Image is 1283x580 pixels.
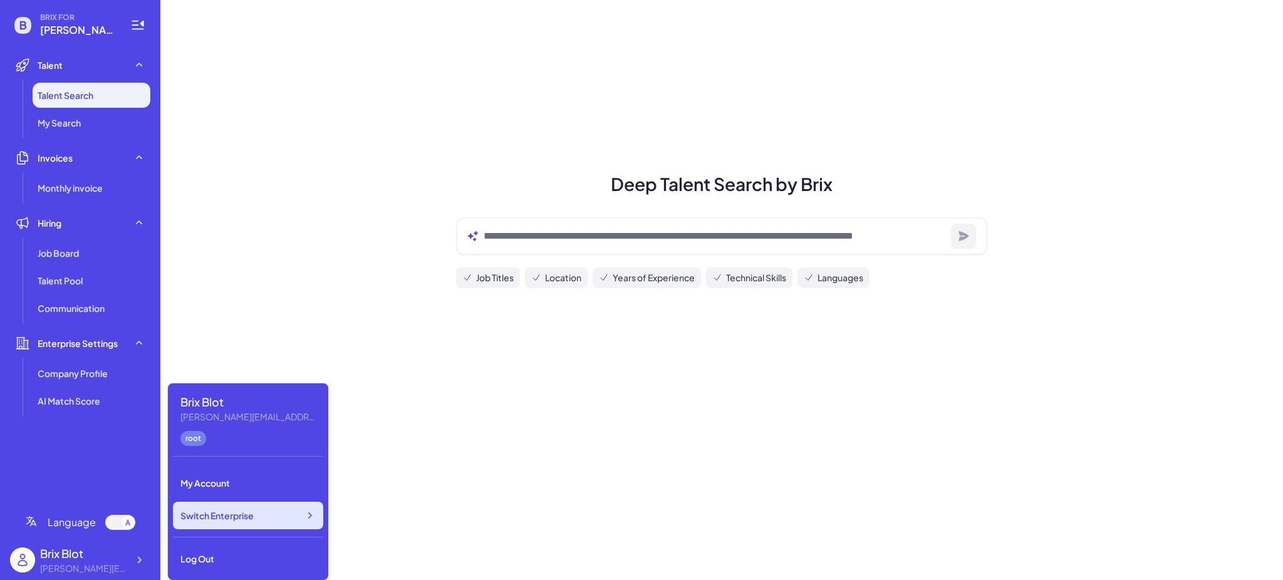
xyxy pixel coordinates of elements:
div: root [180,431,206,446]
div: Brix Blot [40,545,128,562]
span: Monthly invoice [38,182,103,194]
div: blake@joinbrix.com [40,562,128,575]
span: Years of Experience [613,271,695,284]
span: My Search [38,117,81,129]
span: Hiring [38,217,61,229]
div: My Account [173,469,323,497]
span: Switch Enterprise [180,509,254,522]
span: AI Match Score [38,395,100,407]
span: Invoices [38,152,73,164]
span: Talent [38,59,63,71]
span: Talent Pool [38,274,83,287]
span: Language [48,515,96,530]
span: Location [545,271,581,284]
span: Talent Search [38,89,93,101]
span: Job Titles [476,271,514,284]
div: Log Out [173,545,323,572]
span: BRIX FOR [40,13,115,23]
span: Technical Skills [726,271,786,284]
img: user_logo.png [10,547,35,572]
span: Languages [818,271,863,284]
span: Enterprise Settings [38,337,118,350]
span: Job Board [38,247,79,259]
h1: Deep Talent Search by Brix [441,171,1002,197]
div: Brix Blot [180,393,318,410]
div: blake@joinbrix.com [180,410,318,423]
span: blake@joinbrix.com [40,23,115,38]
span: Company Profile [38,367,108,380]
span: Communication [38,302,105,314]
